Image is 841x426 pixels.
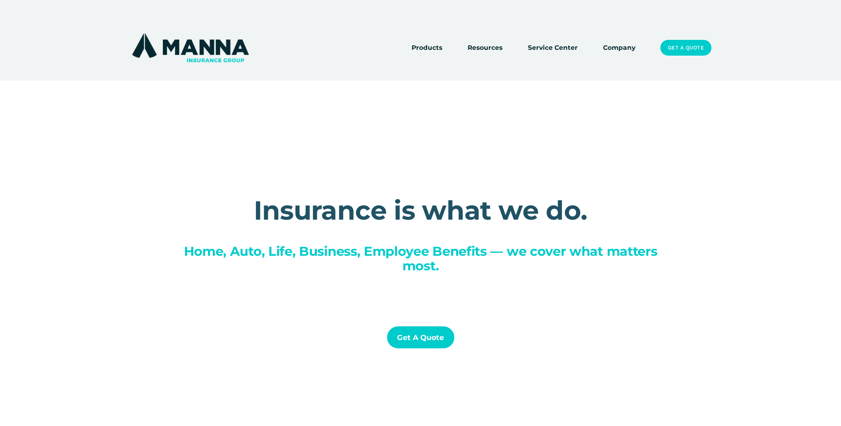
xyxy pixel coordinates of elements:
[660,40,711,56] a: Get a Quote
[468,42,503,54] a: folder dropdown
[468,43,503,53] span: Resources
[387,326,454,348] a: Get a Quote
[603,42,635,54] a: Company
[184,243,661,274] span: Home, Auto, Life, Business, Employee Benefits — we cover what matters most.
[528,42,578,54] a: Service Center
[412,42,442,54] a: folder dropdown
[254,194,588,226] strong: Insurance is what we do.
[130,32,251,64] img: Manna Insurance Group
[412,43,442,53] span: Products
